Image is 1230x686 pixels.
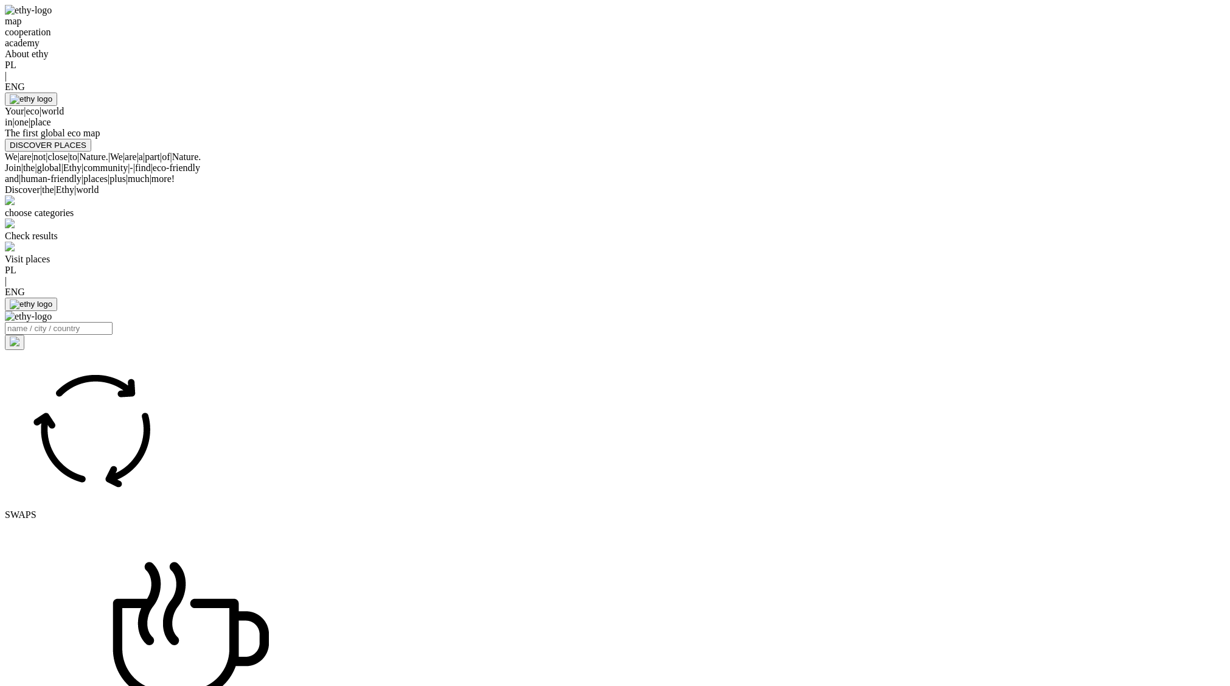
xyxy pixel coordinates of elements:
span: | [170,152,172,162]
span: | [137,152,139,162]
span: of [162,152,170,162]
span: part [145,152,160,162]
span: | [108,173,109,184]
img: ethy logo [10,94,52,104]
div: The first global eco map [5,128,1225,139]
div: cooperation [5,27,1225,38]
span: | [40,106,41,116]
span: | [74,184,76,195]
span: a [139,152,143,162]
span: | [18,152,19,162]
span: place [30,117,51,127]
span: | [24,106,26,116]
span: | [150,173,151,184]
span: | [77,152,79,162]
div: choose categories [5,208,1225,219]
span: one [15,117,29,127]
span: the [42,184,54,195]
span: the [23,163,35,173]
span: are [19,152,32,162]
div: SWAPS [5,509,1225,520]
button: DISCOVER PLACES [5,139,91,152]
span: | [54,184,56,195]
span: | [123,152,125,162]
span: We [110,152,123,162]
span: and [5,173,19,184]
span: Your [5,106,24,116]
span: | [61,163,63,173]
span: to [70,152,77,162]
span: - [130,163,133,173]
span: eco [26,106,39,116]
div: Visit places [5,254,1225,265]
div: PL [5,60,1225,71]
span: plus [109,173,126,184]
input: Search [5,322,113,335]
div: ENG [5,82,1225,93]
span: | [46,152,47,162]
span: | [40,184,42,195]
img: ethy-logo [5,311,52,322]
img: precision-big.png [5,242,15,251]
span: | [12,117,14,127]
span: | [32,152,33,162]
div: ENG [5,287,1225,298]
span: places [83,173,108,184]
span: | [19,173,21,184]
span: world [76,184,99,195]
span: in [5,117,12,127]
img: vision.svg [5,195,15,205]
div: | [5,276,1225,287]
span: | [82,163,83,173]
span: Ethy [63,163,82,173]
span: Ethy [56,184,74,195]
span: | [108,152,110,162]
span: community [83,163,128,173]
span: | [35,163,36,173]
div: About ethy [5,49,1225,60]
span: ! [172,173,175,184]
span: Discover [5,184,40,195]
span: eco-friendly [153,163,200,173]
span: | [82,173,83,184]
span: Join [5,163,21,173]
span: find [135,163,151,173]
div: | [5,71,1225,82]
img: monitor.svg [5,219,15,228]
img: icon-image [5,350,186,507]
span: global [37,163,61,173]
span: Nature. [172,152,201,162]
span: | [68,152,69,162]
span: world [41,106,64,116]
span: | [160,152,162,162]
span: not [33,152,46,162]
div: Check results [5,231,1225,242]
span: much [128,173,150,184]
span: | [151,163,153,173]
span: Nature. [79,152,108,162]
span: more [151,173,172,184]
img: ethy logo [10,299,52,309]
span: | [133,163,135,173]
span: close [48,152,68,162]
span: | [21,163,23,173]
span: | [128,163,130,173]
span: human-friendly [21,173,82,184]
span: | [126,173,128,184]
div: PL [5,265,1225,276]
span: We [5,152,18,162]
span: are [125,152,137,162]
img: ethy-logo [5,5,52,16]
span: | [29,117,30,127]
div: map [5,16,1225,27]
img: search.svg [10,337,19,346]
span: | [143,152,145,162]
div: academy [5,38,1225,49]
